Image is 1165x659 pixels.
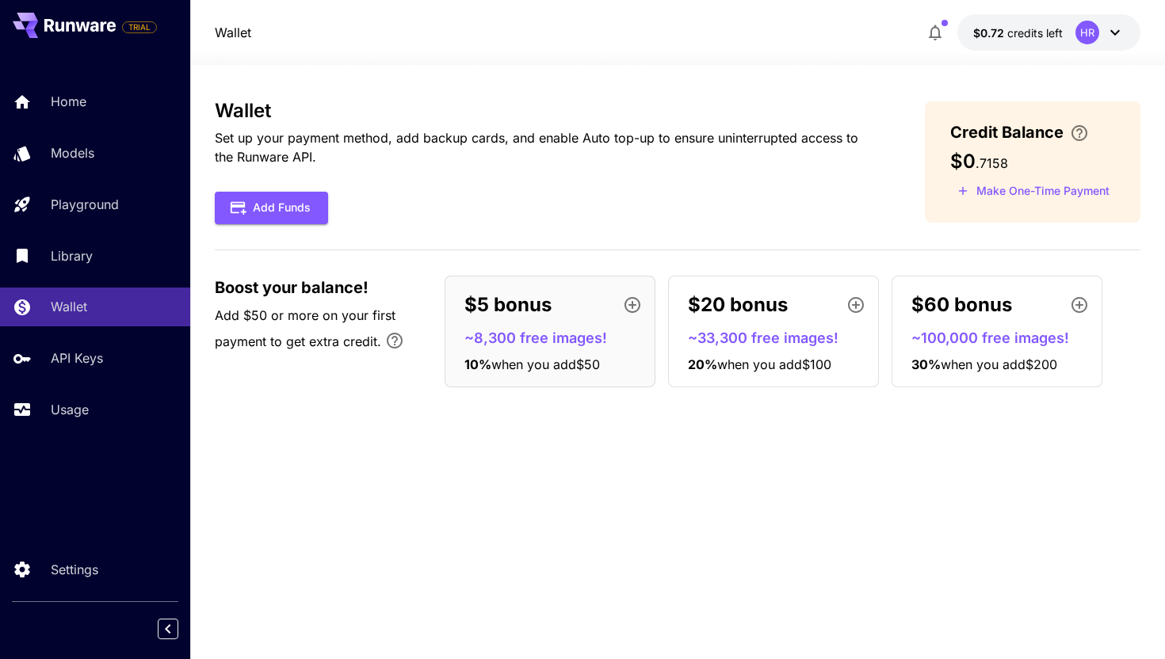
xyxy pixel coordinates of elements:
p: Usage [51,400,89,419]
span: 10 % [464,356,491,372]
span: $0 [950,150,976,173]
span: . 7158 [976,155,1008,171]
h3: Wallet [215,100,875,122]
button: Collapse sidebar [158,619,178,639]
span: TRIAL [123,21,156,33]
span: 30 % [911,356,941,372]
div: $0.7158 [973,25,1063,41]
p: $60 bonus [911,291,1012,319]
span: $0.72 [973,26,1007,40]
p: $20 bonus [688,291,788,319]
span: Add your payment card to enable full platform functionality. [122,17,157,36]
span: when you add $100 [717,356,831,372]
p: Playground [51,195,119,214]
p: ~33,300 free images! [688,327,872,349]
span: when you add $50 [491,356,600,372]
p: ~100,000 free images! [911,327,1095,349]
button: Make a one-time, non-recurring payment [950,179,1117,204]
p: Settings [51,560,98,579]
span: Credit Balance [950,120,1064,144]
a: Wallet [215,23,251,42]
p: Home [51,92,86,111]
p: Set up your payment method, add backup cards, and enable Auto top-up to ensure uninterrupted acce... [215,128,875,166]
span: Boost your balance! [215,276,369,299]
span: 20 % [688,356,717,372]
div: Collapse sidebar [170,615,190,643]
span: credits left [1007,26,1063,40]
p: Library [51,246,93,265]
p: Models [51,143,94,162]
p: API Keys [51,349,103,368]
button: Add Funds [215,192,328,224]
p: Wallet [51,297,87,316]
span: when you add $200 [941,356,1057,372]
nav: breadcrumb [215,23,251,42]
span: Add $50 or more on your first payment to get extra credit. [215,307,395,349]
p: $5 bonus [464,291,552,319]
button: Bonus applies only to your first payment, up to 30% on the first $1,000. [379,325,411,356]
div: HR [1075,21,1099,44]
p: ~8,300 free images! [464,327,648,349]
button: Enter your card details and choose an Auto top-up amount to avoid service interruptions. We'll au... [1064,124,1095,143]
button: $0.7158HR [957,14,1140,51]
